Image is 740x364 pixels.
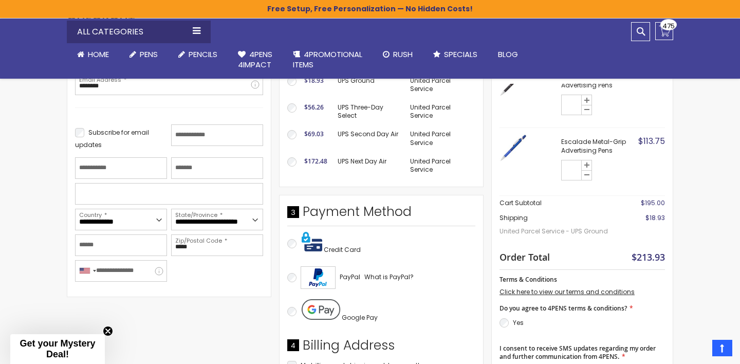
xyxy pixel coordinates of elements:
a: Click here to view our terms and conditions [499,287,635,296]
span: 475 [662,21,675,31]
span: United Parcel Service - UPS Ground [499,222,614,241]
div: Payment Method [287,203,475,226]
td: UPS Three-Day Select [332,98,405,125]
span: Pens [140,49,158,60]
span: $18.93 [645,213,665,222]
span: $69.03 [304,130,324,138]
span: Get your Mystery Deal! [20,338,95,359]
span: 300 [499,71,513,79]
a: What is PayPal? [364,271,414,283]
span: Credit Card [324,245,361,254]
span: $213.93 [632,251,665,263]
a: Rush [373,43,423,66]
span: $195.00 [641,198,665,207]
strong: Escalade Metal-Grip Advertising Pens [561,138,636,154]
div: All Categories [67,21,211,43]
a: Blog [488,43,528,66]
span: $56.26 [304,103,324,112]
span: Specials [444,49,477,60]
td: UPS Ground [332,71,405,98]
span: Blog [498,49,518,60]
span: PayPal [340,272,360,281]
td: United Parcel Service [405,71,475,98]
a: Home [67,43,119,66]
a: Pens [119,43,168,66]
button: Close teaser [103,326,113,336]
td: United Parcel Service [405,98,475,125]
a: Pencils [168,43,228,66]
span: 4PROMOTIONAL ITEMS [293,49,362,70]
div: United States: +1 [76,261,99,281]
label: Yes [513,318,524,327]
span: 4Pens 4impact [238,49,272,70]
img: Pay with credit card [302,231,322,252]
span: Pencils [189,49,217,60]
img: Acceptance Mark [301,266,336,289]
th: Cart Subtotal [499,196,614,211]
img: Pay with Google Pay [302,299,340,320]
span: Google Pay [342,313,378,322]
div: Get your Mystery Deal!Close teaser [10,334,105,364]
span: $172.48 [304,157,327,166]
td: UPS Next Day Air [332,152,405,179]
strong: Order Total [499,249,550,263]
span: Rush [393,49,413,60]
td: UPS Second Day Air [332,125,405,152]
span: Terms & Conditions [499,275,557,284]
a: 4PROMOTIONALITEMS [283,43,373,77]
span: Home [88,49,109,60]
img: Escalade-Blue [499,133,528,161]
div: Billing Address [287,337,475,359]
a: Top [712,340,732,356]
span: Do you agree to 4PENS terms & conditions? [499,304,627,313]
span: $18.93 [304,76,324,85]
span: $113.75 [638,135,665,147]
span: Subscribe for email updates [75,128,149,149]
a: Specials [423,43,488,66]
td: United Parcel Service [405,152,475,179]
td: United Parcel Service [405,125,475,152]
span: Shipping [499,213,528,222]
span: I consent to receive SMS updates regarding my order and further communication from 4PENS. [499,344,656,361]
span: Items in Cart [514,71,565,79]
span: What is PayPal? [364,272,414,281]
a: 475 [655,22,673,40]
a: 4Pens4impact [228,43,283,77]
